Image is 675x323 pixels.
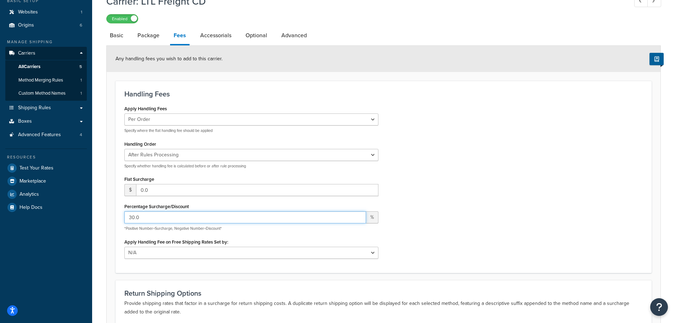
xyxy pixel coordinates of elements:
[19,191,39,197] span: Analytics
[5,115,87,128] a: Boxes
[5,162,87,174] a: Test Your Rates
[80,90,82,96] span: 1
[18,132,61,138] span: Advanced Features
[19,205,43,211] span: Help Docs
[5,74,87,87] a: Method Merging Rules1
[80,77,82,83] span: 1
[124,90,643,98] h3: Handling Fees
[124,289,643,297] h3: Return Shipping Options
[18,9,38,15] span: Websites
[5,19,87,32] li: Origins
[5,74,87,87] li: Method Merging Rules
[124,128,378,133] p: Specify where the flat handling fee should be applied
[124,299,643,316] p: Provide shipping rates that factor in a surcharge for return shipping costs. A duplicate return s...
[124,204,189,209] label: Percentage Surcharge/Discount
[170,27,190,45] a: Fees
[5,101,87,115] a: Shipping Rules
[79,64,82,70] span: 5
[18,118,32,124] span: Boxes
[124,184,136,196] span: $
[19,178,46,184] span: Marketplace
[5,128,87,141] a: Advanced Features4
[5,87,87,100] li: Custom Method Names
[242,27,271,44] a: Optional
[366,211,378,223] span: %
[18,77,63,83] span: Method Merging Rules
[5,188,87,201] a: Analytics
[81,9,82,15] span: 1
[116,55,223,62] span: Any handling fees you wish to add to this carrier.
[5,47,87,60] a: Carriers
[278,27,310,44] a: Advanced
[5,201,87,214] a: Help Docs
[5,87,87,100] a: Custom Method Names1
[197,27,235,44] a: Accessorials
[107,15,138,23] label: Enabled
[18,64,40,70] span: All Carriers
[650,298,668,316] button: Open Resource Center
[5,19,87,32] a: Origins6
[5,154,87,160] div: Resources
[124,163,378,169] p: Specify whether handling fee is calculated before or after rule processing
[18,50,35,56] span: Carriers
[106,27,127,44] a: Basic
[134,27,163,44] a: Package
[124,141,156,147] label: Handling Order
[5,175,87,188] a: Marketplace
[80,132,82,138] span: 4
[124,177,154,182] label: Flat Surcharge
[124,239,228,245] label: Apply Handling Fee on Free Shipping Rates Set by:
[80,22,82,28] span: 6
[5,128,87,141] li: Advanced Features
[5,39,87,45] div: Manage Shipping
[649,53,664,65] button: Show Help Docs
[5,6,87,19] a: Websites1
[5,60,87,73] a: AllCarriers5
[19,165,54,171] span: Test Your Rates
[18,90,66,96] span: Custom Method Names
[124,226,378,231] p: *Positive Number=Surcharge, Negative Number=Discount*
[18,105,51,111] span: Shipping Rules
[5,47,87,101] li: Carriers
[18,22,34,28] span: Origins
[124,106,167,111] label: Apply Handling Fees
